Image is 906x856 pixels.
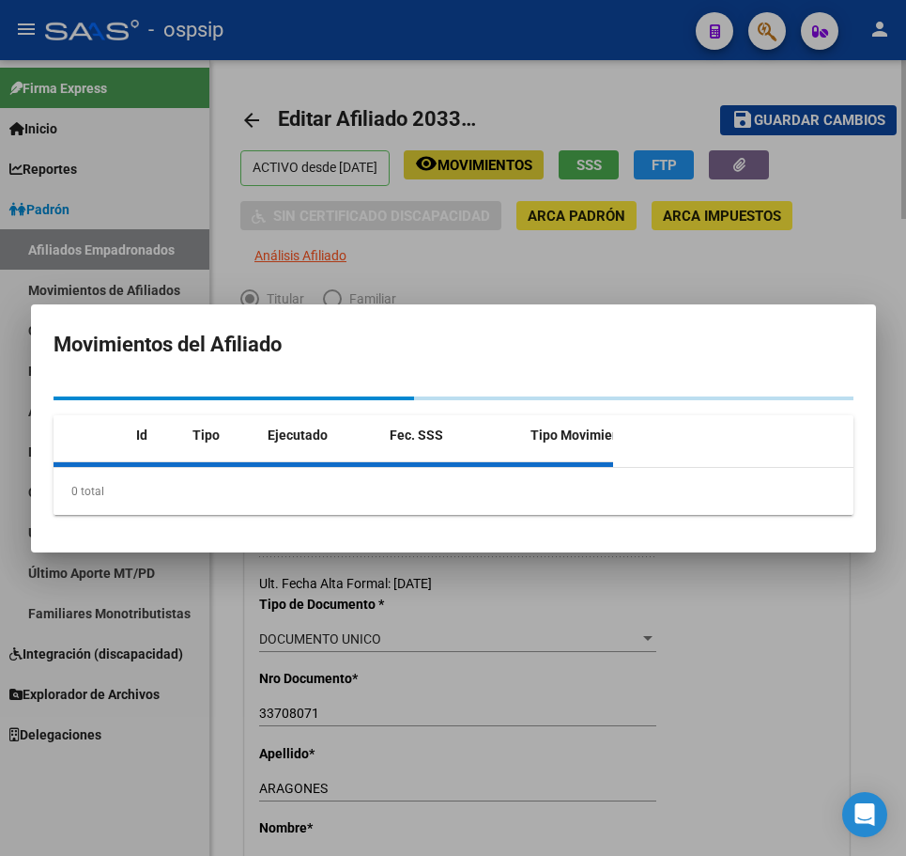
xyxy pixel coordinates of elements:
[129,415,185,456] datatable-header-cell: Id
[185,415,260,456] datatable-header-cell: Tipo
[842,792,887,837] div: Open Intercom Messenger
[268,428,328,443] span: Ejecutado
[192,428,220,443] span: Tipo
[54,468,853,515] div: 0 total
[260,415,382,456] datatable-header-cell: Ejecutado
[382,415,523,456] datatable-header-cell: Fec. SSS
[523,415,692,456] datatable-header-cell: Tipo Movimiento
[136,428,147,443] span: Id
[54,327,853,363] h2: Movimientos del Afiliado
[530,428,632,443] span: Tipo Movimiento
[390,428,443,443] span: Fec. SSS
